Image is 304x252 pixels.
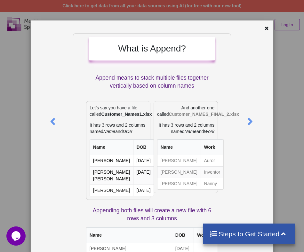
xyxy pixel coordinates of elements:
[157,155,201,166] td: [PERSON_NAME]
[157,178,201,189] td: [PERSON_NAME]
[201,178,223,189] td: Nanny
[103,129,115,134] i: Name
[157,139,201,155] th: Name
[157,166,201,178] td: [PERSON_NAME]
[157,105,214,117] p: And another one called
[133,155,154,166] td: [DATE]
[90,185,133,196] td: [PERSON_NAME]
[172,227,194,243] th: DOB
[90,139,133,155] th: Name
[210,230,289,238] h4: Steps to Get Started
[86,227,172,243] th: Name
[201,166,223,178] td: Inventor
[96,43,208,54] h2: What is Append?
[101,112,152,117] b: Customer_Names1.xlsx
[89,74,215,90] p: Append means to stack multiple files together vertically based on column names
[201,139,223,155] th: Work
[133,139,154,155] th: DOB
[133,166,154,185] td: [DATE]
[157,122,214,135] p: It has 3 rows and 2 columns named and
[185,129,196,134] i: Name
[169,112,239,117] b: Customer_NAMES_FINAL_2.xlsx
[90,122,147,135] p: It has 3 rows and 2 columns named and
[90,166,133,185] td: [PERSON_NAME] [PERSON_NAME]
[204,129,214,134] i: Work
[90,105,147,117] p: Let's say you have a file called
[86,207,218,223] p: Appending both files will create a new file with 6 rows and 3 columns
[194,227,218,243] th: Work
[201,155,223,166] td: Auror
[6,226,27,246] iframe: chat widget
[90,155,133,166] td: [PERSON_NAME]
[123,129,132,134] i: DOB
[133,185,154,196] td: [DATE]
